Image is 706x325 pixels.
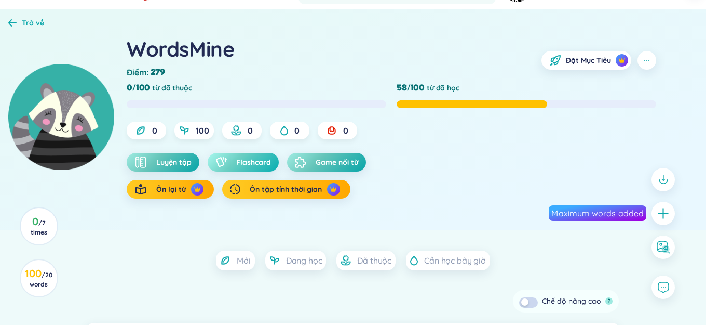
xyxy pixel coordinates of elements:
[127,82,150,94] div: 0/100
[127,180,214,199] button: Ôn lại từcrown icon
[427,82,459,94] span: từ đã học
[424,255,486,266] span: Cần học bây giờ
[22,17,44,29] div: Trở về
[31,219,47,236] span: / 7 times
[286,255,322,266] span: Đang học
[330,186,337,193] img: crown icon
[208,153,279,172] button: Flashcard
[152,82,192,94] span: từ đã thuộc
[8,19,44,29] a: Trở về
[248,125,253,136] span: 0
[236,157,271,167] span: Flashcard
[357,255,391,266] span: Đã thuộc
[343,125,348,136] span: 0
[657,207,670,220] span: plus
[605,297,613,305] button: ?
[127,35,235,63] div: WordsMine
[25,269,52,288] h3: 100
[196,125,209,136] span: 100
[294,125,300,136] span: 0
[316,157,358,167] span: Game nối từ
[27,217,50,236] h3: 0
[156,184,186,194] span: Ôn lại từ
[566,55,611,66] span: Đặt Mục Tiêu
[397,82,425,94] div: 58/100
[287,153,366,172] button: Game nối từ
[152,125,157,136] span: 0
[194,186,201,193] img: crown icon
[250,184,322,194] span: Ôn tập tính thời gian
[541,51,631,70] button: Đặt Mục Tiêucrown icon
[222,180,350,199] button: Ôn tập tính thời giancrown icon
[542,295,601,307] div: Chế độ nâng cao
[151,67,165,78] span: 279
[156,157,192,167] span: Luyện tập
[127,67,167,78] div: Điểm :
[127,153,199,172] button: Luyện tập
[618,57,626,64] img: crown icon
[237,255,251,266] span: Mới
